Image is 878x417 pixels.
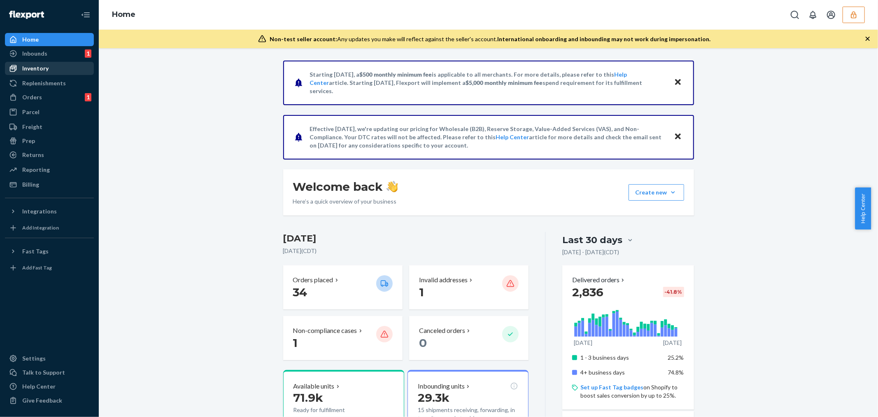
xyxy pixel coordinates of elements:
[22,247,49,255] div: Fast Tags
[283,265,403,309] button: Orders placed 34
[310,70,666,95] p: Starting [DATE], a is applicable to all merchants. For more details, please refer to this article...
[22,396,62,405] div: Give Feedback
[270,35,337,42] span: Non-test seller account:
[580,384,643,391] a: Set up Fast Tag badges
[5,380,94,393] a: Help Center
[283,247,529,255] p: [DATE] ( CDT )
[496,134,529,141] a: Help Center
[5,148,94,162] a: Returns
[22,93,42,101] div: Orders
[22,180,39,189] div: Billing
[497,35,710,42] span: International onboarding and inbounding may not work during impersonation.
[787,7,803,23] button: Open Search Box
[580,354,661,362] p: 1 - 3 business days
[293,406,370,414] p: Ready for fulfillment
[85,93,91,101] div: 1
[283,316,403,360] button: Non-compliance cases 1
[5,261,94,274] a: Add Fast Tag
[629,184,684,201] button: Create new
[22,207,57,216] div: Integrations
[668,354,684,361] span: 25.2%
[5,221,94,234] a: Add Integration
[5,205,94,218] button: Integrations
[5,105,94,119] a: Parcel
[22,368,65,377] div: Talk to Support
[22,35,39,44] div: Home
[418,382,465,391] p: Inbounding units
[823,7,839,23] button: Open account menu
[293,275,333,285] p: Orders placed
[574,339,592,347] p: [DATE]
[9,11,44,19] img: Flexport logo
[5,47,94,60] a: Inbounds1
[293,285,307,299] span: 34
[5,33,94,46] a: Home
[77,7,94,23] button: Close Navigation
[855,187,871,230] button: Help Center
[22,224,59,231] div: Add Integration
[293,197,398,206] p: Here’s a quick overview of your business
[293,326,357,335] p: Non-compliance cases
[663,287,684,297] div: -41.8 %
[22,123,42,131] div: Freight
[409,316,529,360] button: Canceled orders 0
[562,248,619,256] p: [DATE] - [DATE] ( CDT )
[572,275,626,285] button: Delivered orders
[580,368,661,377] p: 4+ business days
[293,382,335,391] p: Available units
[5,62,94,75] a: Inventory
[22,151,44,159] div: Returns
[5,245,94,258] button: Fast Tags
[22,382,56,391] div: Help Center
[22,108,40,116] div: Parcel
[22,166,50,174] div: Reporting
[22,354,46,363] div: Settings
[5,366,94,379] a: Talk to Support
[22,264,52,271] div: Add Fast Tag
[5,394,94,407] button: Give Feedback
[270,35,710,43] div: Any updates you make will reflect against the seller's account.
[22,79,66,87] div: Replenishments
[562,234,622,246] div: Last 30 days
[805,7,821,23] button: Open notifications
[5,352,94,365] a: Settings
[419,285,424,299] span: 1
[5,91,94,104] a: Orders1
[112,10,135,19] a: Home
[22,64,49,73] div: Inventory
[668,369,684,376] span: 74.8%
[310,125,666,150] p: Effective [DATE], we're updating our pricing for Wholesale (B2B), Reserve Storage, Value-Added Se...
[387,181,398,192] img: hand-wave emoji
[293,391,324,405] span: 71.9k
[283,232,529,245] h3: [DATE]
[673,131,683,143] button: Close
[85,49,91,58] div: 1
[105,3,142,27] ol: breadcrumbs
[360,71,432,78] span: $500 monthly minimum fee
[5,163,94,176] a: Reporting
[5,178,94,191] a: Billing
[293,336,298,350] span: 1
[572,285,603,299] span: 2,836
[409,265,529,309] button: Invalid addresses 1
[5,134,94,148] a: Prep
[22,137,35,145] div: Prep
[419,275,468,285] p: Invalid addresses
[5,120,94,134] a: Freight
[419,336,427,350] span: 0
[673,77,683,89] button: Close
[418,391,449,405] span: 29.3k
[580,383,684,400] p: on Shopify to boost sales conversion by up to 25%.
[419,326,465,335] p: Canceled orders
[22,49,47,58] div: Inbounds
[293,179,398,194] h1: Welcome back
[5,77,94,90] a: Replenishments
[466,79,543,86] span: $5,000 monthly minimum fee
[663,339,682,347] p: [DATE]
